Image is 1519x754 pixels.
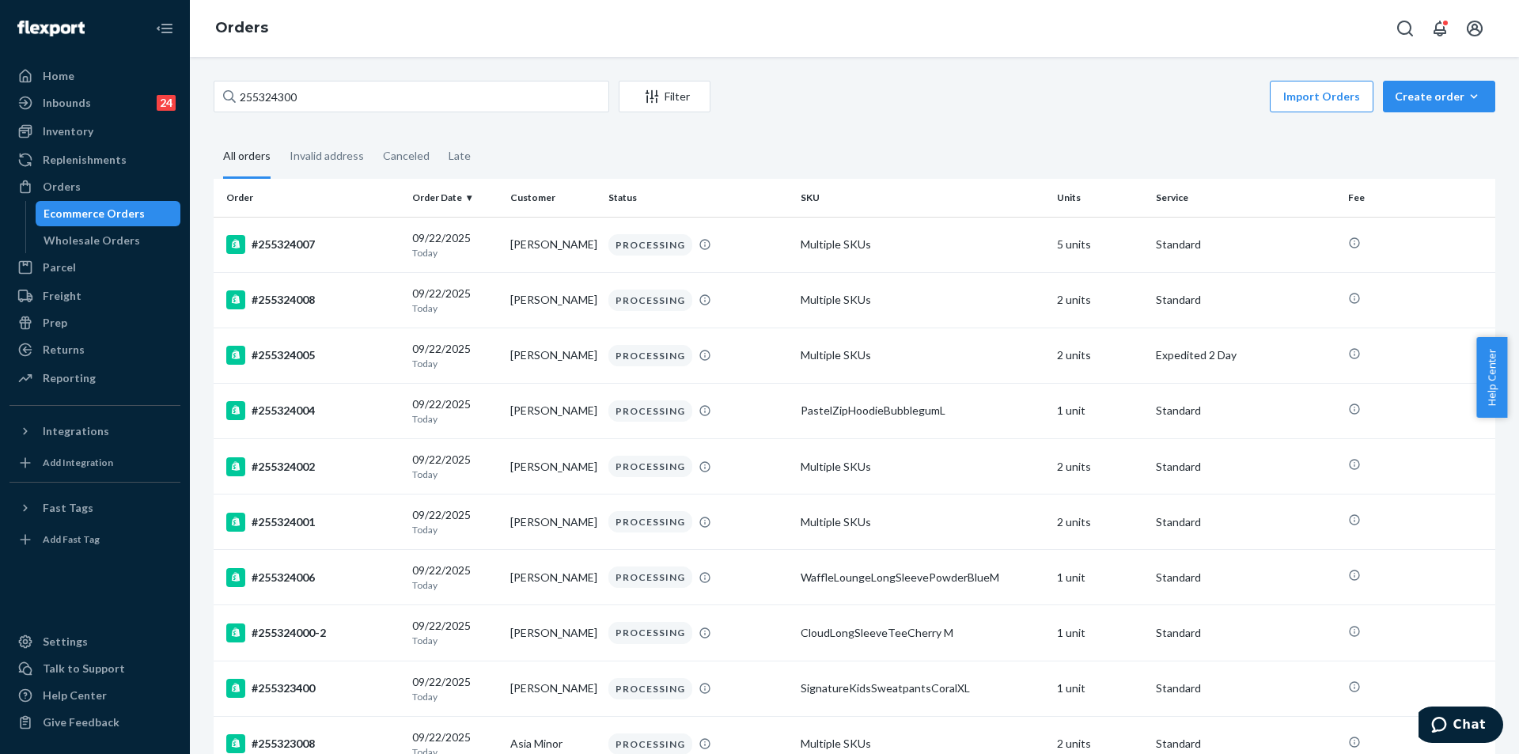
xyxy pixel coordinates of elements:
[36,201,181,226] a: Ecommerce Orders
[1383,81,1495,112] button: Create order
[43,315,67,331] div: Prep
[1156,459,1335,475] p: Standard
[226,513,400,532] div: #255324001
[43,288,81,304] div: Freight
[215,19,268,36] a: Orders
[412,341,498,370] div: 09/22/2025
[504,550,602,605] td: [PERSON_NAME]
[608,678,692,699] div: PROCESSING
[794,439,1051,494] td: Multiple SKUs
[43,688,107,703] div: Help Center
[412,618,498,647] div: 09/22/2025
[43,95,91,111] div: Inbounds
[412,634,498,647] p: Today
[1459,13,1491,44] button: Open account menu
[43,260,76,275] div: Parcel
[149,13,180,44] button: Close Navigation
[1156,680,1335,696] p: Standard
[9,90,180,116] a: Inbounds24
[608,511,692,532] div: PROCESSING
[504,605,602,661] td: [PERSON_NAME]
[1270,81,1373,112] button: Import Orders
[504,661,602,716] td: [PERSON_NAME]
[794,272,1051,328] td: Multiple SKUs
[43,456,113,469] div: Add Integration
[383,135,430,176] div: Canceled
[608,234,692,256] div: PROCESSING
[412,357,498,370] p: Today
[44,233,140,248] div: Wholesale Orders
[43,123,93,139] div: Inventory
[1051,661,1149,716] td: 1 unit
[1156,514,1335,530] p: Standard
[43,179,81,195] div: Orders
[504,494,602,550] td: [PERSON_NAME]
[1476,337,1507,418] button: Help Center
[43,423,109,439] div: Integrations
[1051,328,1149,383] td: 2 units
[794,328,1051,383] td: Multiple SKUs
[9,283,180,309] a: Freight
[44,206,145,222] div: Ecommerce Orders
[794,179,1051,217] th: SKU
[412,507,498,536] div: 09/22/2025
[608,622,692,643] div: PROCESSING
[412,690,498,703] p: Today
[412,674,498,703] div: 09/22/2025
[619,81,710,112] button: Filter
[9,174,180,199] a: Orders
[43,714,119,730] div: Give Feedback
[1051,217,1149,272] td: 5 units
[794,217,1051,272] td: Multiple SKUs
[412,286,498,315] div: 09/22/2025
[794,494,1051,550] td: Multiple SKUs
[1395,89,1483,104] div: Create order
[226,346,400,365] div: #255324005
[43,342,85,358] div: Returns
[801,680,1044,696] div: SignatureKidsSweatpantsCoralXL
[9,147,180,172] a: Replenishments
[9,683,180,708] a: Help Center
[602,179,794,217] th: Status
[608,400,692,422] div: PROCESSING
[510,191,596,204] div: Customer
[290,135,364,176] div: Invalid address
[226,457,400,476] div: #255324002
[504,328,602,383] td: [PERSON_NAME]
[9,366,180,391] a: Reporting
[1051,383,1149,438] td: 1 unit
[412,246,498,260] p: Today
[1156,570,1335,585] p: Standard
[1424,13,1456,44] button: Open notifications
[43,500,93,516] div: Fast Tags
[1051,605,1149,661] td: 1 unit
[504,217,602,272] td: [PERSON_NAME]
[1389,13,1421,44] button: Open Search Box
[9,419,180,444] button: Integrations
[226,290,400,309] div: #255324008
[9,119,180,144] a: Inventory
[801,570,1044,585] div: WaffleLoungeLongSleevePowderBlueM
[214,179,406,217] th: Order
[608,456,692,477] div: PROCESSING
[226,401,400,420] div: #255324004
[1419,707,1503,746] iframe: Opens a widget where you can chat to one of our agents
[412,301,498,315] p: Today
[203,6,281,51] ol: breadcrumbs
[226,679,400,698] div: #255323400
[1051,272,1149,328] td: 2 units
[1051,179,1149,217] th: Units
[801,625,1044,641] div: CloudLongSleeveTeeCherry M
[9,495,180,521] button: Fast Tags
[412,563,498,592] div: 09/22/2025
[1156,347,1335,363] p: Expedited 2 Day
[412,230,498,260] div: 09/22/2025
[1156,237,1335,252] p: Standard
[226,623,400,642] div: #255324000-2
[226,734,400,753] div: #255323008
[9,63,180,89] a: Home
[43,634,88,650] div: Settings
[9,629,180,654] a: Settings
